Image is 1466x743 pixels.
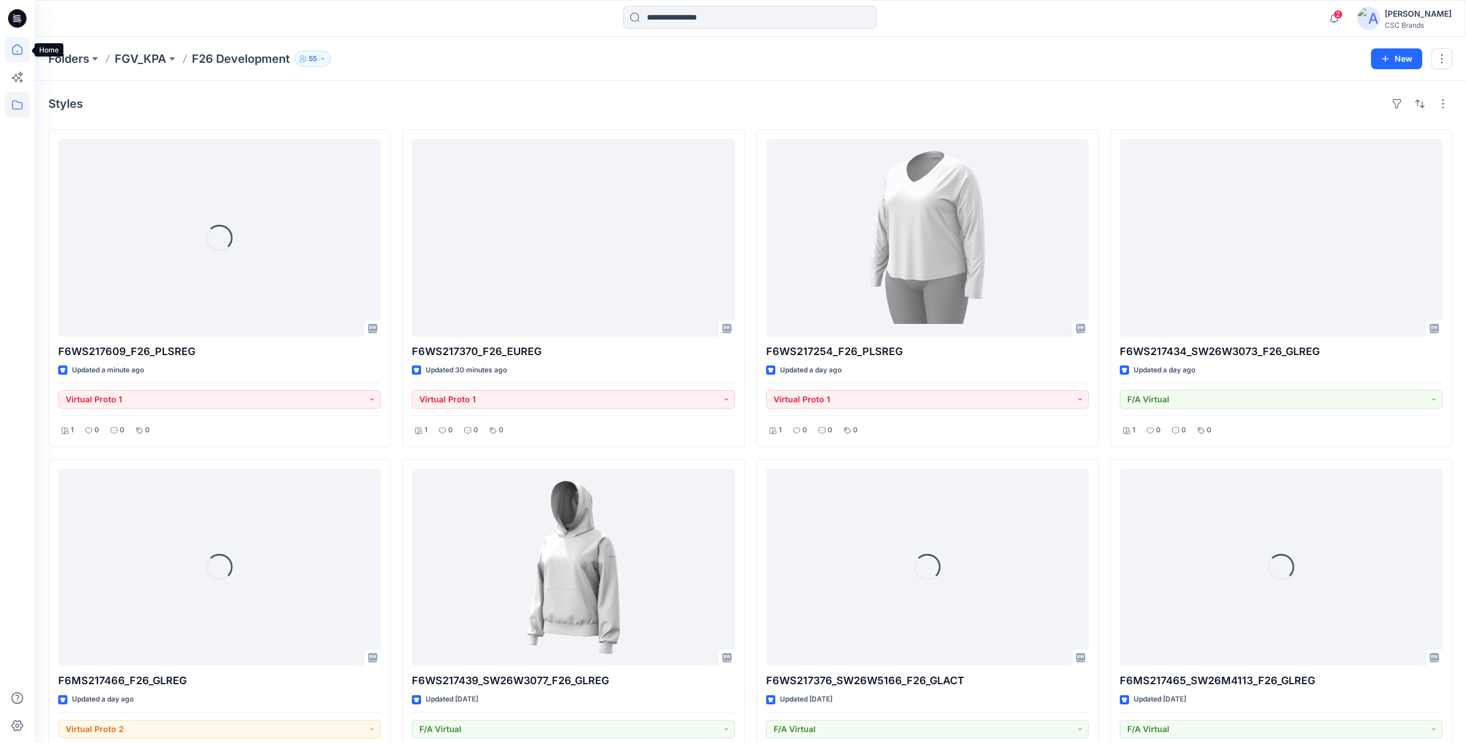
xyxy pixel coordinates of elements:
[1357,7,1380,30] img: avatar
[802,424,807,436] p: 0
[766,673,1089,689] p: F6WS217376_SW26W5166_F26_GLACT
[780,693,832,706] p: Updated [DATE]
[1207,424,1211,436] p: 0
[766,139,1089,337] a: F6WS217254_F26_PLSREG
[1385,7,1452,21] div: [PERSON_NAME]
[192,51,290,67] p: F26 Development
[426,364,507,376] p: Updated 30 minutes ago
[499,424,503,436] p: 0
[1385,21,1452,29] div: CSC Brands
[58,344,381,360] p: F6WS217609_F26_PLSREG
[72,693,134,706] p: Updated a day ago
[1156,424,1161,436] p: 0
[473,424,478,436] p: 0
[1181,424,1186,436] p: 0
[1120,344,1442,360] p: F6WS217434_SW26W3073_F26_GLREG
[71,424,74,436] p: 1
[780,364,842,376] p: Updated a day ago
[309,52,317,65] p: 55
[448,424,453,436] p: 0
[412,673,734,689] p: F6WS217439_SW26W3077_F26_GLREG
[1120,673,1442,689] p: F6MS217465_SW26M4113_F26_GLREG
[115,51,166,67] a: FGV_KPA
[766,344,1089,360] p: F6WS217254_F26_PLSREG
[48,51,89,67] a: Folders
[853,424,858,436] p: 0
[48,97,83,111] h4: Styles
[72,364,144,376] p: Updated a minute ago
[412,469,734,666] a: F6WS217439_SW26W3077_F26_GLREG
[779,424,782,436] p: 1
[1134,364,1195,376] p: Updated a day ago
[120,424,124,436] p: 0
[412,344,734,360] p: F6WS217370_F26_EUREG
[58,673,381,689] p: F6MS217466_F26_GLREG
[294,51,331,67] button: 55
[1132,424,1135,436] p: 1
[1134,693,1186,706] p: Updated [DATE]
[425,424,427,436] p: 1
[94,424,99,436] p: 0
[828,424,832,436] p: 0
[426,693,478,706] p: Updated [DATE]
[1334,10,1343,19] span: 2
[145,424,150,436] p: 0
[1371,48,1422,69] button: New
